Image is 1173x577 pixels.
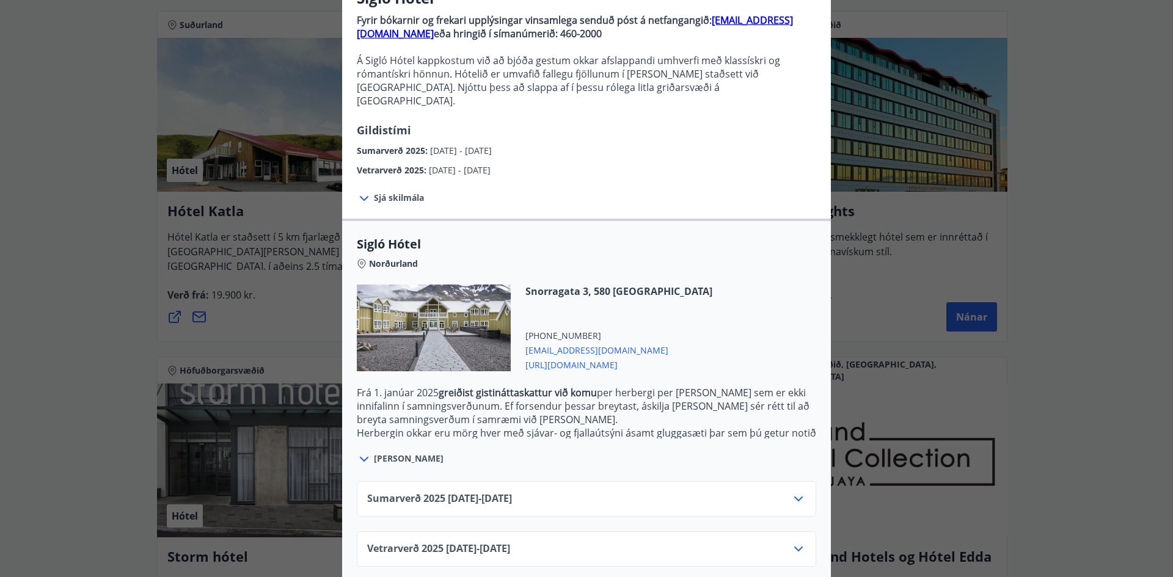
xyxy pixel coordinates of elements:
span: [PERSON_NAME] [374,452,444,465]
strong: greiðist gistináttaskattur við komu [439,386,597,399]
span: [DATE] - [DATE] [430,145,492,156]
span: [PHONE_NUMBER] [525,330,712,342]
span: [URL][DOMAIN_NAME] [525,357,712,371]
span: Sigló Hótel [357,236,816,253]
p: Herbergin okkar eru mörg hver með sjávar- og fjallaútsýni ásamt gluggasæti þar sem þú getur notið... [357,426,816,466]
span: Snorragata 3, 580 [GEOGRAPHIC_DATA] [525,285,712,298]
span: Norðurland [369,258,418,270]
span: [DATE] - [DATE] [429,164,491,176]
strong: eða hringið í símanúmerið: 460-2000 [434,27,602,40]
span: Sjá skilmála [374,192,424,204]
span: Sumarverð 2025 : [357,145,430,156]
span: Vetrarverð 2025 : [357,164,429,176]
span: [EMAIL_ADDRESS][DOMAIN_NAME] [525,342,712,357]
p: Á Sigló Hótel kappkostum við að bjóða gestum okkar afslappandi umhverfi með klassískri og rómantí... [357,54,816,107]
p: Frá 1. janúar 2025 per herbergi per [PERSON_NAME] sem er ekki innifalinn í samningsverðunum. Ef f... [357,386,816,426]
span: Gildistími [357,123,411,137]
a: [EMAIL_ADDRESS][DOMAIN_NAME] [357,13,793,40]
strong: Fyrir bókarnir og frekari upplýsingar vinsamlega senduð póst á netfangangið: [357,13,712,27]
